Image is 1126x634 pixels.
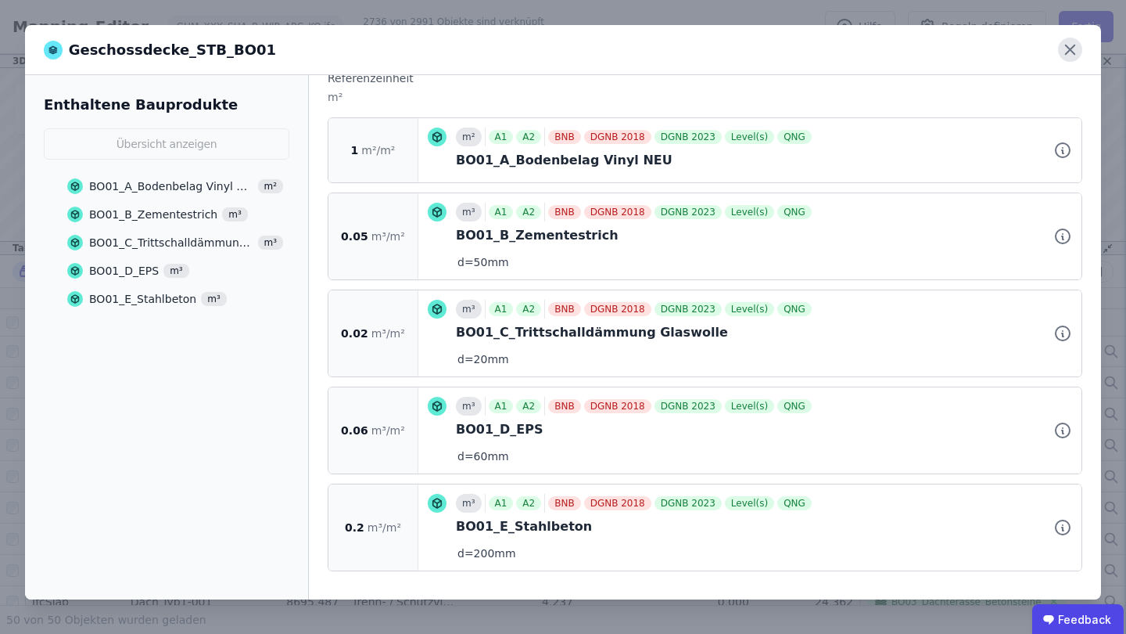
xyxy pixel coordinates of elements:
[456,494,482,513] div: m³
[428,248,1072,270] div: d=50mm
[777,205,812,219] div: QNG
[341,229,368,244] span: 0.05
[258,236,284,250] span: m³
[456,128,482,146] div: m²
[654,205,722,219] div: DGNB 2023
[371,229,405,244] span: m³/m²
[777,399,812,413] div: QNG
[584,205,651,219] div: DGNB 2018
[725,496,774,510] div: Level(s)
[44,94,289,116] div: Enthaltene Bauprodukte
[516,205,541,219] div: A2
[328,70,1082,86] div: Referenzeinheit
[725,399,774,413] div: Level(s)
[548,399,580,413] div: BNB
[456,151,1072,170] div: BO01_A_Bodenbelag Vinyl NEU
[548,302,580,316] div: BNB
[428,442,1072,464] div: d=60mm
[341,326,368,341] span: 0.02
[548,496,580,510] div: BNB
[361,142,395,158] span: m²/m²
[516,399,541,413] div: A2
[777,496,812,510] div: QNG
[456,203,482,222] div: m³
[371,423,405,438] span: m³/m²
[89,291,196,307] div: BO01_E_Stahlbeton
[584,130,651,144] div: DGNB 2018
[89,207,217,222] div: BO01_B_Zementestrich
[456,420,1072,439] div: BO01_D_EPS
[777,130,812,144] div: QNG
[163,264,189,278] span: m³
[516,130,541,144] div: A2
[351,142,359,158] span: 1
[654,496,722,510] div: DGNB 2023
[489,205,514,219] div: A1
[548,205,580,219] div: BNB
[371,326,405,341] span: m³/m²
[456,300,482,319] div: m³
[654,130,722,144] div: DGNB 2023
[516,302,541,316] div: A2
[584,302,651,316] div: DGNB 2018
[489,130,514,144] div: A1
[44,128,289,160] button: Übersicht anzeigen
[258,179,284,193] span: m²
[89,178,253,194] div: BO01_A_Bodenbelag Vinyl NEU
[456,397,482,416] div: m³
[89,263,159,279] div: BO01_D_EPS
[428,539,1072,561] div: d=200mm
[89,235,253,250] div: BO01_C_Trittschalldämmung Glaswolle
[584,399,651,413] div: DGNB 2018
[328,89,1082,117] div: m²
[654,302,722,316] div: DGNB 2023
[456,323,1072,342] div: BO01_C_Trittschalldämmung Glaswolle
[456,517,1072,536] div: BO01_E_Stahlbeton
[428,345,1072,367] div: d=20mm
[456,226,1072,245] div: BO01_B_Zementestrich
[201,292,227,306] span: m³
[548,130,580,144] div: BNB
[725,205,774,219] div: Level(s)
[489,496,514,510] div: A1
[345,520,364,535] span: 0.2
[341,423,368,438] span: 0.06
[725,130,774,144] div: Level(s)
[489,399,514,413] div: A1
[222,207,248,222] span: m³
[516,496,541,510] div: A2
[584,496,651,510] div: DGNB 2018
[368,520,401,535] span: m³/m²
[725,302,774,316] div: Level(s)
[69,39,276,61] span: Geschossdecke_STB_BO01
[654,399,722,413] div: DGNB 2023
[777,302,812,316] div: QNG
[489,302,514,316] div: A1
